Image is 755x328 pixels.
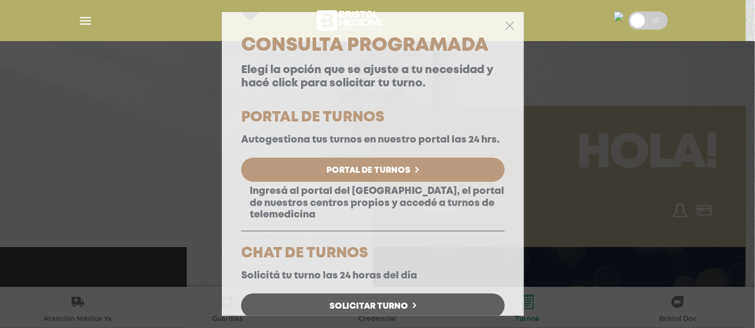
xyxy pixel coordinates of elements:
[241,134,505,146] p: Autogestiona tus turnos en nuestro portal las 24 hrs.
[326,166,410,175] span: Portal de Turnos
[241,37,488,54] span: Consulta Programada
[241,246,505,261] h5: CHAT DE TURNOS
[241,185,505,220] p: Ingresá al portal del [GEOGRAPHIC_DATA], el portal de nuestros centros propios y accedé a turnos ...
[241,294,505,318] a: Solicitar Turno
[241,64,505,90] p: Elegí la opción que se ajuste a tu necesidad y hacé click para solicitar tu turno.
[329,302,408,310] span: Solicitar Turno
[241,270,505,281] p: Solicitá tu turno las 24 horas del día
[241,111,505,125] h5: PORTAL DE TURNOS
[241,158,505,182] a: Portal de Turnos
